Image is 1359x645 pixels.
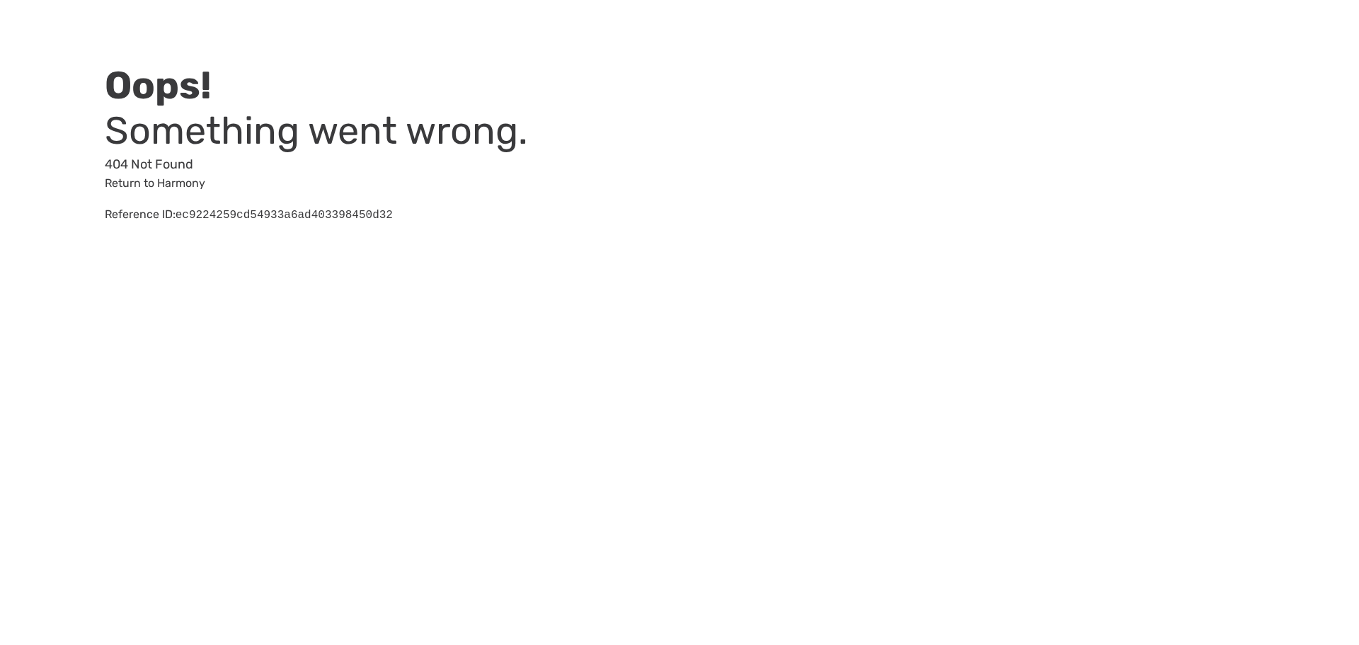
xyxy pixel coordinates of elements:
[105,176,205,190] a: Return to Harmony
[105,154,627,175] p: 404 Not Found
[105,108,627,154] h3: Something went wrong.
[105,206,627,224] div: Reference ID:
[176,209,393,222] pre: ec9224259cd54933a6ad403398450d32
[105,63,627,108] h2: Oops!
